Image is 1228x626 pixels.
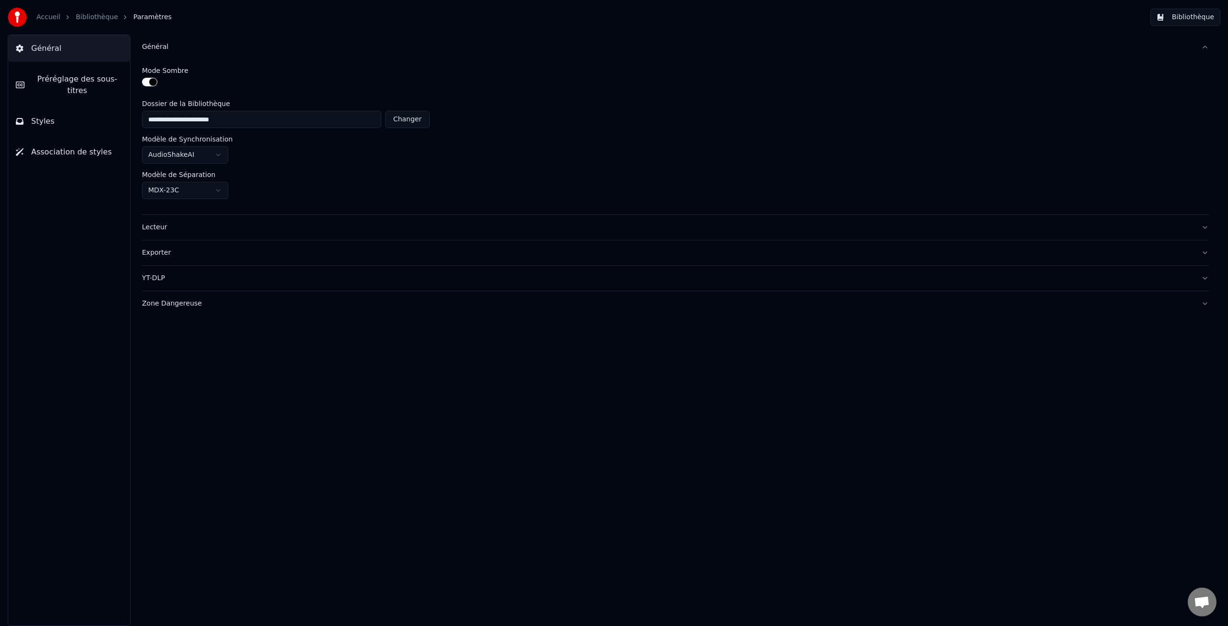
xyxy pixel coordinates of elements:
label: Dossier de la Bibliothèque [142,100,430,107]
span: Association de styles [31,146,112,158]
button: Bibliothèque [1150,9,1220,26]
div: YT-DLP [142,273,1193,283]
button: Styles [8,108,130,135]
span: Paramètres [133,12,172,22]
span: Général [31,43,61,54]
button: Général [8,35,130,62]
a: Bibliothèque [76,12,118,22]
button: Zone Dangereuse [142,291,1209,316]
nav: breadcrumb [36,12,172,22]
label: Mode Sombre [142,67,189,74]
div: Général [142,59,1209,214]
button: Préréglage des sous-titres [8,66,130,104]
span: Préréglage des sous-titres [32,73,122,96]
span: Styles [31,116,55,127]
button: Exporter [142,240,1209,265]
button: Lecteur [142,215,1209,240]
button: Général [142,35,1209,59]
button: Association de styles [8,139,130,165]
div: Général [142,42,1193,52]
div: Lecteur [142,223,1193,232]
div: Ouvrir le chat [1188,588,1216,616]
label: Modèle de Synchronisation [142,136,233,142]
div: Zone Dangereuse [142,299,1193,308]
div: Exporter [142,248,1193,258]
button: YT-DLP [142,266,1209,291]
button: Changer [385,111,430,128]
a: Accueil [36,12,60,22]
label: Modèle de Séparation [142,171,215,178]
img: youka [8,8,27,27]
